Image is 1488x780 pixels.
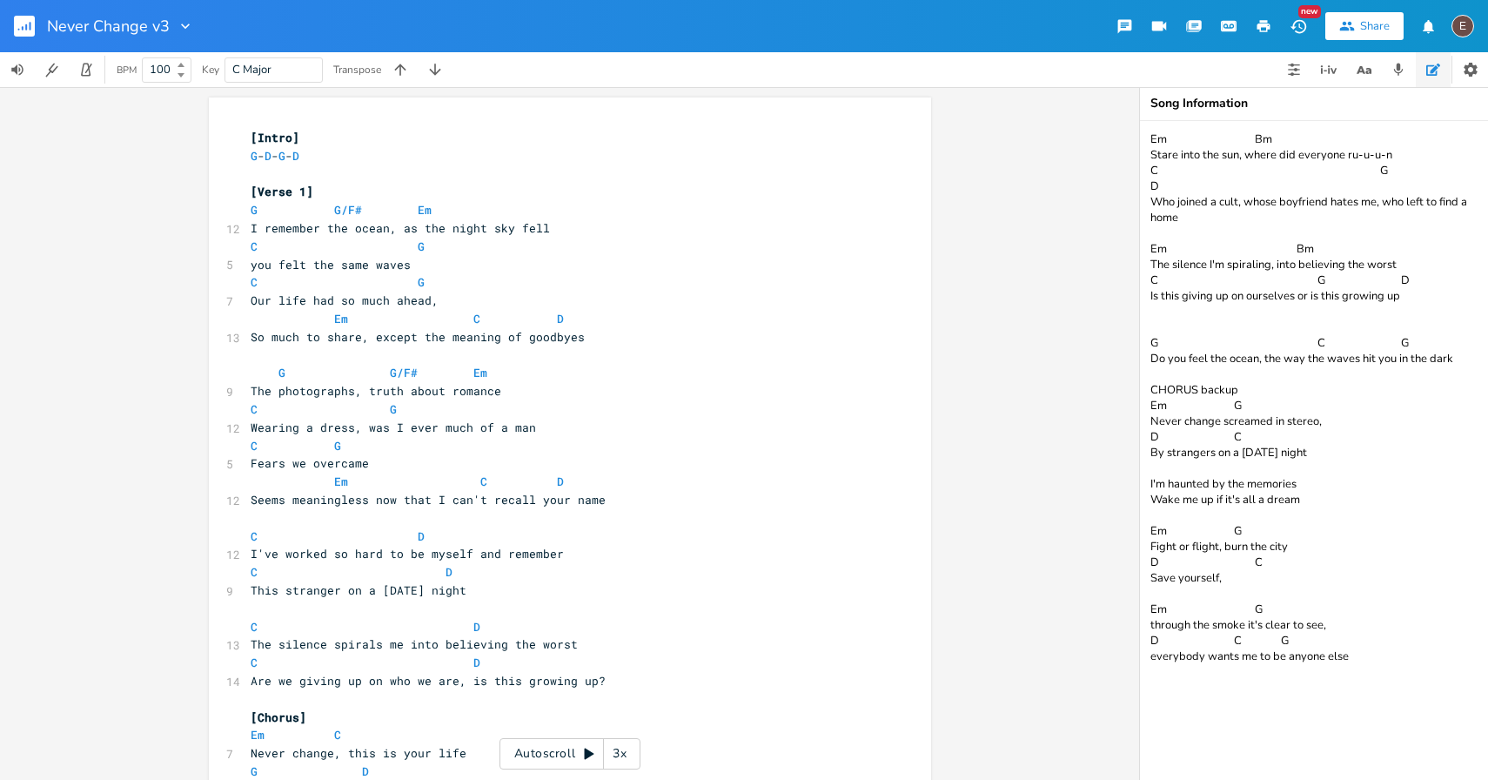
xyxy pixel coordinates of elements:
[251,528,258,544] span: C
[334,202,362,218] span: G/F#
[251,401,258,417] span: C
[251,564,258,580] span: C
[1360,18,1390,34] div: Share
[334,311,348,326] span: Em
[251,636,578,652] span: The silence spirals me into believing the worst
[232,62,271,77] span: C Major
[251,673,606,689] span: Are we giving up on who we are, is this growing up?
[278,365,285,380] span: G
[1451,15,1474,37] div: edward
[362,763,369,779] span: D
[251,745,466,761] span: Never change, this is your life
[604,738,635,770] div: 3x
[251,619,258,635] span: C
[251,329,585,345] span: So much to share, except the meaning of goodbyes
[117,65,137,75] div: BPM
[473,655,480,670] span: D
[202,64,219,75] div: Key
[251,274,258,290] span: C
[334,474,348,489] span: Em
[251,455,369,471] span: Fears we overcame
[251,220,550,236] span: I remember the ocean, as the night sky fell
[251,130,299,145] span: [Intro]
[418,202,432,218] span: Em
[251,709,306,725] span: [Chorus]
[418,239,425,254] span: G
[557,474,564,489] span: D
[251,383,501,399] span: The photographs, truth about romance
[251,148,306,164] span: - - -
[251,292,439,308] span: Our life had so much ahead,
[251,420,536,435] span: Wearing a dress, was I ever much of a man
[390,365,418,380] span: G/F#
[1140,121,1488,780] textarea: Em Bm Stare into the sun, where did everyone ru-u-u-n C G D Who joined a cult, whose boyfriend ha...
[334,438,341,454] span: G
[473,311,480,326] span: C
[251,202,258,218] span: G
[1150,97,1478,110] div: Song Information
[251,492,606,508] span: Seems meaningless now that I can't recall your name
[251,438,258,454] span: C
[251,239,258,254] span: C
[251,582,466,598] span: This stranger on a [DATE] night
[251,148,258,164] span: G
[251,655,258,670] span: C
[418,274,425,290] span: G
[1325,12,1404,40] button: Share
[333,64,381,75] div: Transpose
[390,401,397,417] span: G
[499,738,640,770] div: Autoscroll
[557,311,564,326] span: D
[473,619,480,635] span: D
[251,546,564,561] span: I've worked so hard to be myself and remember
[278,148,285,164] span: G
[1281,10,1316,42] button: New
[251,257,411,272] span: you felt the same waves
[47,18,170,34] span: Never Change v3
[473,365,487,380] span: Em
[1451,6,1474,46] button: E
[265,148,271,164] span: D
[251,727,265,743] span: Em
[1298,5,1321,18] div: New
[292,148,299,164] span: D
[418,528,425,544] span: D
[334,727,341,743] span: C
[480,474,487,489] span: C
[446,564,452,580] span: D
[251,184,313,199] span: [Verse 1]
[251,763,258,779] span: G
